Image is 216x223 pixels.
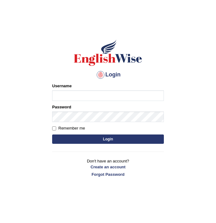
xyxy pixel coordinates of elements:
[52,134,164,144] button: Login
[52,70,164,80] h4: Login
[52,171,164,177] a: Forgot Password
[52,126,56,130] input: Remember me
[52,164,164,170] a: Create an account
[73,39,143,67] img: Logo of English Wise sign in for intelligent practice with AI
[52,125,85,131] label: Remember me
[52,158,164,177] p: Don't have an account?
[52,83,72,89] label: Username
[52,104,71,110] label: Password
